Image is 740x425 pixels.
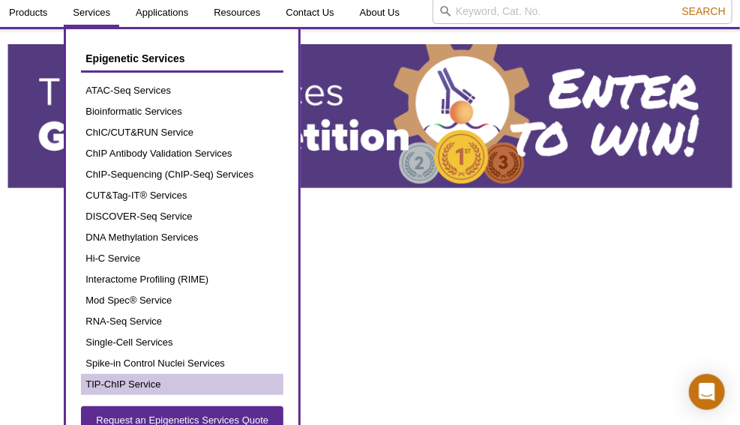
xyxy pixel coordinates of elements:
[682,5,726,17] span: Search
[7,44,733,188] img: Active Motif TIP-ChIP Services Grant Competition
[81,101,283,122] a: Bioinformatic Services
[81,290,283,311] a: Mod Spec® Service
[81,332,283,353] a: Single-Cell Services
[81,164,283,185] a: ChIP-Sequencing (ChIP-Seq) Services
[81,227,283,248] a: DNA Methylation Services
[81,185,283,206] a: CUT&Tag-IT® Services
[81,80,283,101] a: ATAC-Seq Services
[81,353,283,374] a: Spike-in Control Nuclei Services
[81,269,283,290] a: Interactome Profiling (RIME)
[81,206,283,227] a: DISCOVER-Seq Service
[678,4,730,18] button: Search
[81,248,283,269] a: Hi-C Service
[81,122,283,143] a: ChIC/CUT&RUN Service
[85,52,184,64] span: Epigenetic Services
[81,143,283,164] a: ChIP Antibody Validation Services
[81,374,283,395] a: TIP-ChIP Service
[81,311,283,332] a: RNA-Seq Service
[81,44,283,73] a: Epigenetic Services
[689,374,725,410] div: Open Intercom Messenger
